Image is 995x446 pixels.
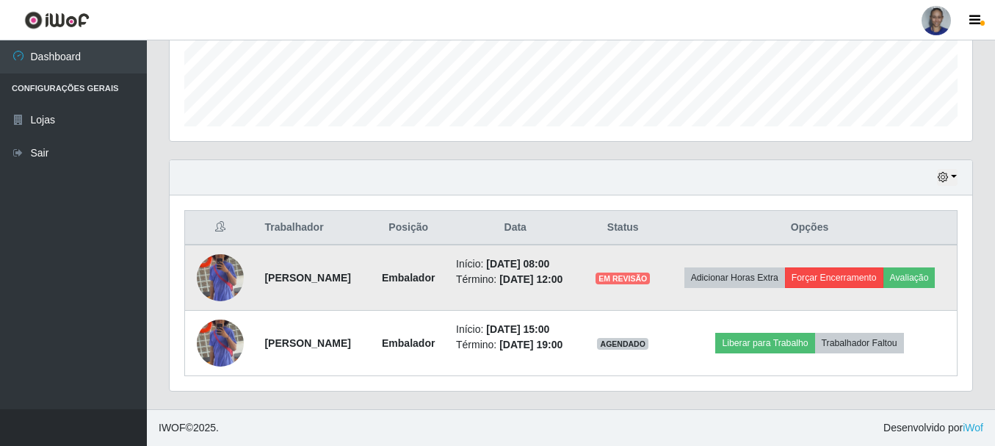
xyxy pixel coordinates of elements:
[159,422,186,434] span: IWOF
[382,337,435,349] strong: Embalador
[815,333,904,353] button: Trabalhador Faltou
[597,338,648,350] span: AGENDADO
[499,273,562,285] time: [DATE] 12:00
[197,236,244,320] img: 1756137808513.jpeg
[499,339,562,350] time: [DATE] 19:00
[963,422,983,434] a: iWof
[369,211,447,245] th: Posição
[715,333,814,353] button: Liberar para Trabalho
[662,211,957,245] th: Opções
[883,420,983,436] span: Desenvolvido por
[486,323,549,335] time: [DATE] 15:00
[447,211,583,245] th: Data
[456,256,574,272] li: Início:
[264,272,350,284] strong: [PERSON_NAME]
[596,273,650,284] span: EM REVISÃO
[583,211,662,245] th: Status
[456,337,574,353] li: Término:
[883,267,936,288] button: Avaliação
[197,301,244,385] img: 1756137808513.jpeg
[456,272,574,287] li: Término:
[486,258,549,270] time: [DATE] 08:00
[256,211,369,245] th: Trabalhador
[684,267,785,288] button: Adicionar Horas Extra
[159,420,219,436] span: © 2025 .
[24,11,90,29] img: CoreUI Logo
[382,272,435,284] strong: Embalador
[785,267,883,288] button: Forçar Encerramento
[456,322,574,337] li: Início:
[264,337,350,349] strong: [PERSON_NAME]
